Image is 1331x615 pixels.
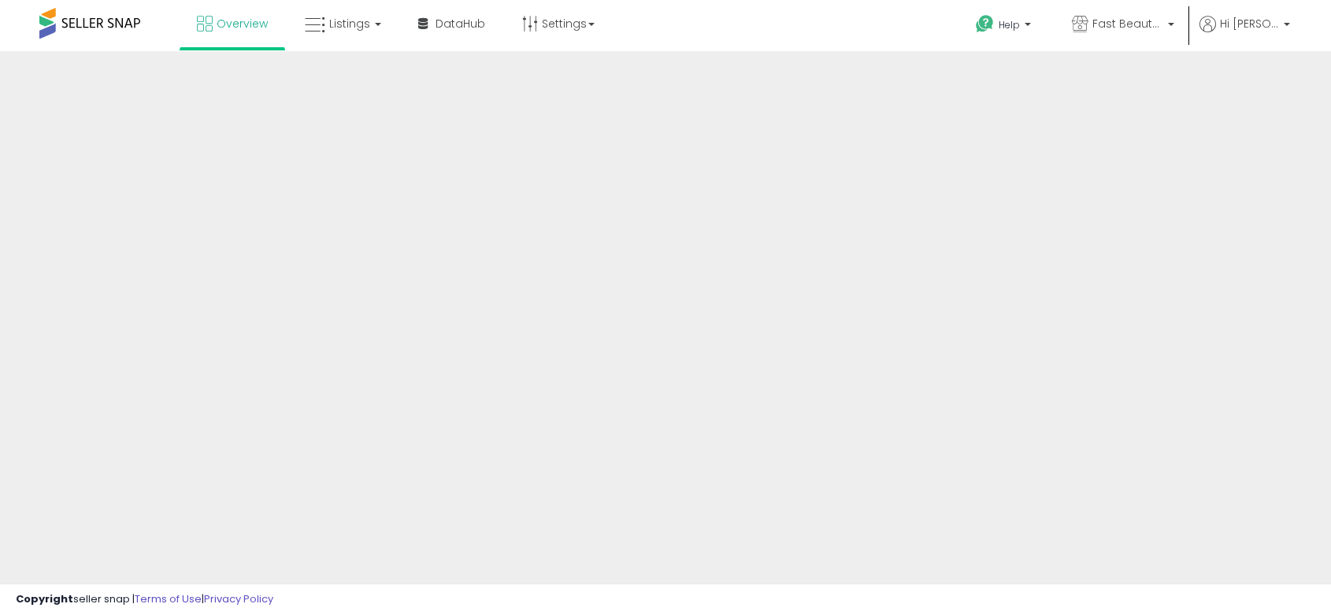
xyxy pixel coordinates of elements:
[217,16,268,31] span: Overview
[1220,16,1279,31] span: Hi [PERSON_NAME]
[204,591,273,606] a: Privacy Policy
[1199,16,1290,51] a: Hi [PERSON_NAME]
[16,591,73,606] strong: Copyright
[135,591,202,606] a: Terms of Use
[329,16,370,31] span: Listings
[975,14,995,34] i: Get Help
[963,2,1047,51] a: Help
[16,592,273,607] div: seller snap | |
[999,18,1020,31] span: Help
[436,16,485,31] span: DataHub
[1092,16,1163,31] span: Fast Beauty ([GEOGRAPHIC_DATA])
